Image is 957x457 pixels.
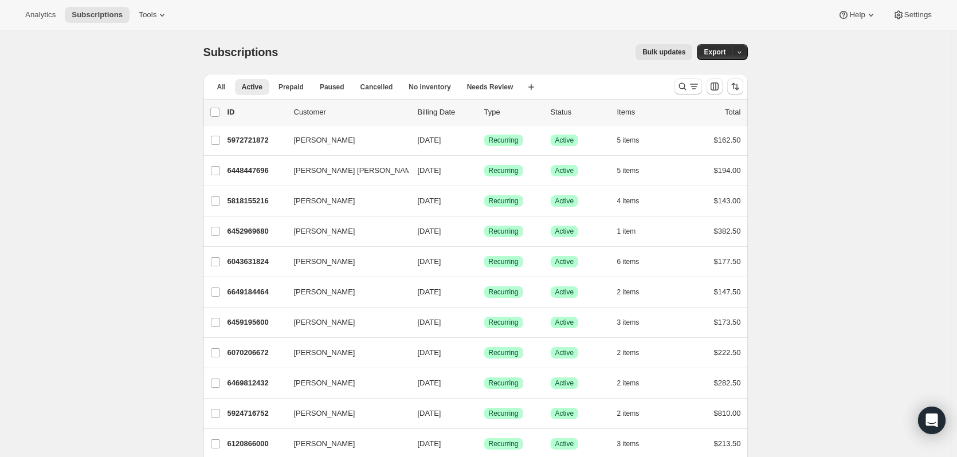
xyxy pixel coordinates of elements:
span: $162.50 [714,136,741,144]
span: [PERSON_NAME] [294,195,355,207]
span: [DATE] [418,318,441,326]
span: Bulk updates [642,48,685,57]
span: All [217,82,226,92]
span: Active [555,348,574,357]
span: Active [555,196,574,206]
span: Active [555,227,574,236]
button: [PERSON_NAME] [287,253,402,271]
p: 5818155216 [228,195,285,207]
button: 2 items [617,284,652,300]
button: Sort the results [727,78,743,94]
div: 5818155216[PERSON_NAME][DATE]SuccessRecurringSuccessActive4 items$143.00 [228,193,741,209]
span: 5 items [617,136,640,145]
span: Recurring [489,227,519,236]
span: 3 items [617,318,640,327]
p: Status [551,107,608,118]
span: [PERSON_NAME] [294,256,355,267]
button: Search and filter results [674,78,702,94]
button: 3 items [617,314,652,330]
span: Recurring [489,287,519,297]
button: 2 items [617,375,652,391]
span: 1 item [617,227,636,236]
button: [PERSON_NAME] [287,404,402,423]
p: Customer [294,107,409,118]
span: [DATE] [418,257,441,266]
div: Open Intercom Messenger [918,407,946,434]
span: [PERSON_NAME] [294,317,355,328]
div: Type [484,107,542,118]
span: Active [555,136,574,145]
span: [DATE] [418,379,441,387]
span: Export [704,48,725,57]
span: [PERSON_NAME] [PERSON_NAME] [294,165,418,176]
span: [PERSON_NAME] [294,377,355,389]
span: [DATE] [418,136,441,144]
span: 2 items [617,287,640,297]
span: Subscriptions [72,10,123,19]
button: Export [697,44,732,60]
span: Recurring [489,409,519,418]
div: Items [617,107,674,118]
span: Paused [320,82,344,92]
div: 6649184464[PERSON_NAME][DATE]SuccessRecurringSuccessActive2 items$147.50 [228,284,741,300]
span: Active [242,82,262,92]
div: 6043631824[PERSON_NAME][DATE]SuccessRecurringSuccessActive6 items$177.50 [228,254,741,270]
span: [DATE] [418,196,441,205]
button: 5 items [617,132,652,148]
span: 4 items [617,196,640,206]
button: Create new view [522,79,540,95]
span: [PERSON_NAME] [294,438,355,450]
p: 6448447696 [228,165,285,176]
span: Active [555,409,574,418]
p: Total [725,107,740,118]
span: Recurring [489,379,519,388]
button: 2 items [617,345,652,361]
p: 6043631824 [228,256,285,267]
span: Prepaid [279,82,304,92]
span: 2 items [617,348,640,357]
span: Active [555,166,574,175]
span: Recurring [489,166,519,175]
span: Active [555,439,574,448]
span: [DATE] [418,439,441,448]
button: 4 items [617,193,652,209]
button: [PERSON_NAME] [287,131,402,149]
span: [DATE] [418,409,441,417]
span: Recurring [489,348,519,357]
p: 6649184464 [228,286,285,298]
span: Recurring [489,257,519,266]
span: $147.50 [714,287,741,296]
p: 6120866000 [228,438,285,450]
span: Needs Review [467,82,513,92]
button: Bulk updates [636,44,692,60]
span: 2 items [617,379,640,388]
div: 6459195600[PERSON_NAME][DATE]SuccessRecurringSuccessActive3 items$173.50 [228,314,741,330]
p: Billing Date [418,107,475,118]
span: 5 items [617,166,640,175]
span: Recurring [489,318,519,327]
button: Tools [132,7,175,23]
button: Customize table column order and visibility [707,78,723,94]
div: 6448447696[PERSON_NAME] [PERSON_NAME][DATE]SuccessRecurringSuccessActive5 items$194.00 [228,163,741,179]
span: [DATE] [418,348,441,357]
p: 6452969680 [228,226,285,237]
div: 5972721872[PERSON_NAME][DATE]SuccessRecurringSuccessActive5 items$162.50 [228,132,741,148]
div: 5924716752[PERSON_NAME][DATE]SuccessRecurringSuccessActive2 items$810.00 [228,405,741,421]
p: 6459195600 [228,317,285,328]
span: $177.50 [714,257,741,266]
span: $222.50 [714,348,741,357]
span: [PERSON_NAME] [294,135,355,146]
span: Active [555,318,574,327]
button: 1 item [617,223,649,239]
span: Recurring [489,439,519,448]
span: Recurring [489,136,519,145]
span: [DATE] [418,166,441,175]
button: [PERSON_NAME] [287,344,402,362]
span: $143.00 [714,196,741,205]
button: Settings [886,7,939,23]
div: 6070206672[PERSON_NAME][DATE]SuccessRecurringSuccessActive2 items$222.50 [228,345,741,361]
div: IDCustomerBilling DateTypeStatusItemsTotal [228,107,741,118]
button: 5 items [617,163,652,179]
span: Settings [904,10,932,19]
span: Active [555,257,574,266]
